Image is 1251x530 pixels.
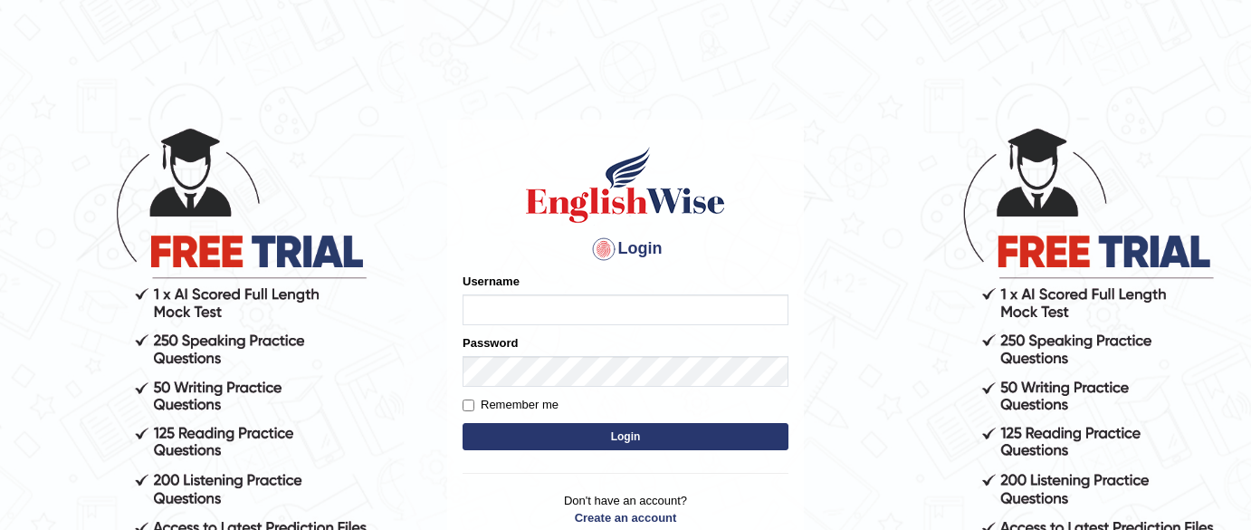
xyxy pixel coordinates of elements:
[463,235,788,264] h4: Login
[463,396,559,414] label: Remember me
[463,400,474,411] input: Remember me
[522,144,729,226] img: Logo of English Wise sign in for intelligent practice with AI
[463,273,520,290] label: Username
[463,334,518,352] label: Password
[463,509,788,526] a: Create an account
[463,423,788,450] button: Login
